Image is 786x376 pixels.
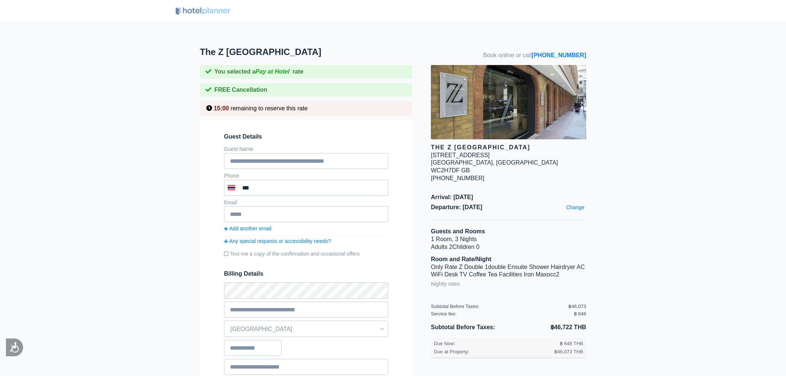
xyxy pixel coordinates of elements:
[532,52,586,58] a: [PHONE_NUMBER]
[431,194,586,201] span: Arrival: [DATE]
[431,204,586,211] span: Departure: [DATE]
[568,304,586,310] div: ฿46,073
[256,68,290,75] i: Pay at Hotel
[431,228,485,234] b: Guests and Rooms
[434,340,554,347] div: Due Now:
[554,349,583,355] div: ฿46,073 THB
[224,238,388,244] a: Any special requests or accessibility needs?
[431,256,491,262] b: Room and Rate/Night
[224,200,237,205] label: Email
[431,144,586,152] div: The Z [GEOGRAPHIC_DATA]
[483,52,586,59] span: Book online or call
[431,311,568,317] div: Service fee:
[431,263,586,279] li: Only Rate Z Double 1double Ensuite Shower Hairdryer AC WiFi Desk TV Coffee Tea Facilities Iron Ma...
[509,322,586,333] li: ฿46,722 THB
[224,270,388,278] span: Billing Details
[431,159,494,166] span: [GEOGRAPHIC_DATA],
[431,65,586,139] img: hotel image
[224,323,388,336] span: [GEOGRAPHIC_DATA]
[214,105,229,111] span: 15:00
[431,167,459,174] span: WC2H7DF
[431,279,460,289] a: Nightly rates
[224,247,388,260] label: Text me a copy of the confirmation and occasional offers
[431,236,586,243] li: 1 Room, 3 Nights
[224,225,388,232] a: Add another email
[434,349,554,355] div: Due at Property:
[564,202,586,213] a: Change
[224,173,239,179] label: Phone
[461,167,470,174] span: GB
[431,152,490,159] div: [STREET_ADDRESS]
[431,304,568,310] div: Subtotal Before Taxes:
[224,133,388,141] span: Guest Details
[431,322,509,333] li: Subtotal Before Taxes:
[431,243,586,251] li: Adults 2
[224,146,253,152] label: Guest Name
[574,311,586,317] div: ฿ 648
[496,159,558,166] span: [GEOGRAPHIC_DATA]
[225,181,240,195] div: Thailand (ไทย): +66
[231,105,308,111] span: remaining to reserve this rate
[431,175,586,182] div: [PHONE_NUMBER]
[452,244,480,250] span: Children 0
[560,340,583,347] div: ฿ 648 THB
[200,47,431,58] h1: The Z [GEOGRAPHIC_DATA]
[200,83,412,97] div: FREE Cancellation
[200,65,412,79] div: You selected a rate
